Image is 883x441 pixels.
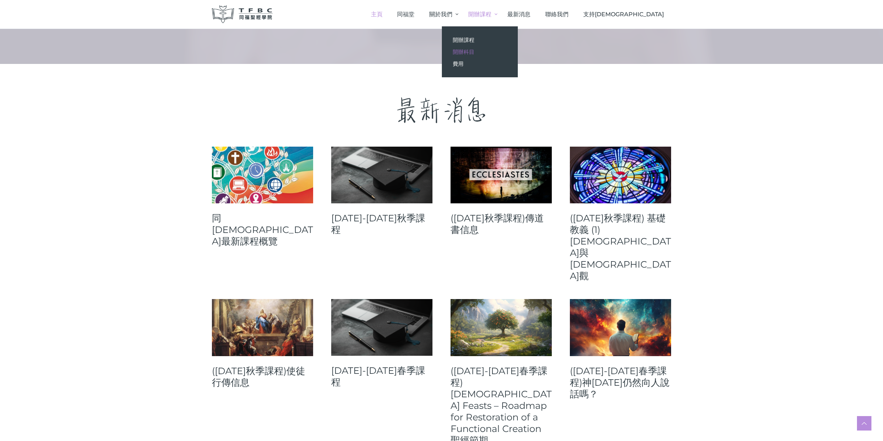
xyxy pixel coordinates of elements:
a: ([DATE]秋季課程)傳道書信息 [451,212,552,235]
a: 同福堂 [390,4,422,25]
span: 最新消息 [507,11,530,18]
a: [DATE]-[DATE]秋季課程 [331,212,432,235]
a: 主頁 [363,4,390,25]
a: [DATE]-[DATE]春季課程 [331,365,432,388]
a: 開辦科目 [442,46,518,58]
a: 關於我們 [422,4,461,25]
a: ([DATE]秋季課程)使徒行傳信息 [212,365,313,388]
a: 開辦課程 [442,34,518,46]
a: 同[DEMOGRAPHIC_DATA]最新課程概覽 [212,212,313,247]
img: 同福聖經學院 TFBC [212,5,273,23]
span: 聯絡我們 [545,11,568,18]
a: 費用 [442,58,518,70]
a: Scroll to top [857,416,871,431]
span: 支持[DEMOGRAPHIC_DATA] [583,11,664,18]
span: 主頁 [371,11,383,18]
span: 費用 [453,60,464,67]
a: 支持[DEMOGRAPHIC_DATA] [576,4,671,25]
span: 開辦課程 [453,36,474,43]
a: ([DATE]-[DATE]春季課程)神[DATE]仍然向人說話嗎？ [570,365,671,400]
a: 開辦課程 [461,4,500,25]
span: 開辦課程 [468,11,491,18]
span: 同福堂 [397,11,414,18]
span: 關於我們 [429,11,452,18]
a: ([DATE]秋季課程) 基礎教義 (1) [DEMOGRAPHIC_DATA]與[DEMOGRAPHIC_DATA]觀 [570,212,671,282]
a: 聯絡我們 [538,4,576,25]
a: 最新消息 [500,4,538,25]
span: 開辦科目 [453,48,474,55]
p: 最新消息 [212,89,671,132]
